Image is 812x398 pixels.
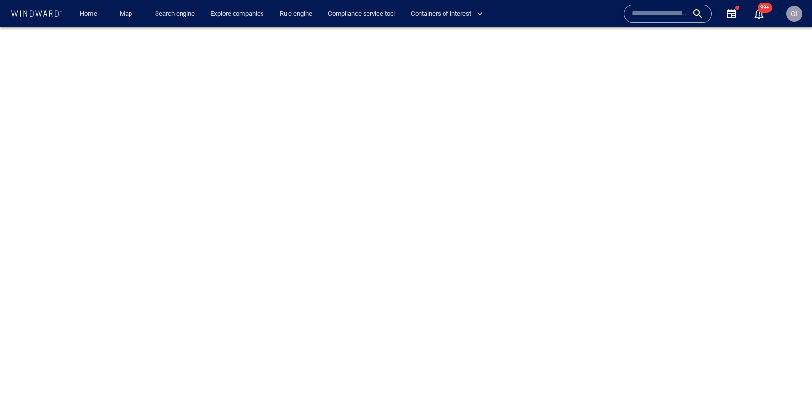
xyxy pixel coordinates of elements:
[207,5,268,23] a: Explore companies
[407,5,491,23] button: Containers of interest
[791,10,798,18] span: OI
[151,5,199,23] a: Search engine
[116,5,139,23] a: Map
[276,5,316,23] a: Rule engine
[758,3,772,13] span: 99+
[785,4,804,24] button: OI
[324,5,399,23] a: Compliance service tool
[112,5,143,23] button: Map
[753,8,765,20] div: Notification center
[76,5,101,23] a: Home
[753,8,765,20] button: 99+
[411,8,483,20] span: Containers of interest
[770,354,805,391] iframe: Chat
[73,5,104,23] button: Home
[751,6,767,22] a: 99+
